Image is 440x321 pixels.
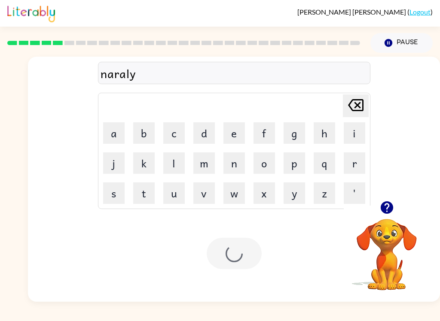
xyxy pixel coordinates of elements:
video: Your browser must support playing .mp4 files to use Literably. Please try using another browser. [344,206,430,291]
button: u [163,182,185,204]
button: n [223,152,245,174]
button: e [223,122,245,144]
button: c [163,122,185,144]
button: j [103,152,125,174]
div: naraly [101,64,368,82]
button: ' [344,182,365,204]
button: y [284,182,305,204]
button: i [344,122,365,144]
button: h [314,122,335,144]
button: x [254,182,275,204]
button: q [314,152,335,174]
button: Pause [370,33,433,53]
span: [PERSON_NAME] [PERSON_NAME] [297,8,407,16]
button: b [133,122,155,144]
button: t [133,182,155,204]
button: a [103,122,125,144]
button: k [133,152,155,174]
button: m [193,152,215,174]
button: p [284,152,305,174]
button: w [223,182,245,204]
button: s [103,182,125,204]
button: o [254,152,275,174]
button: v [193,182,215,204]
button: g [284,122,305,144]
a: Logout [409,8,431,16]
div: ( ) [297,8,433,16]
img: Literably [7,3,55,22]
button: z [314,182,335,204]
button: r [344,152,365,174]
button: f [254,122,275,144]
button: d [193,122,215,144]
button: l [163,152,185,174]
